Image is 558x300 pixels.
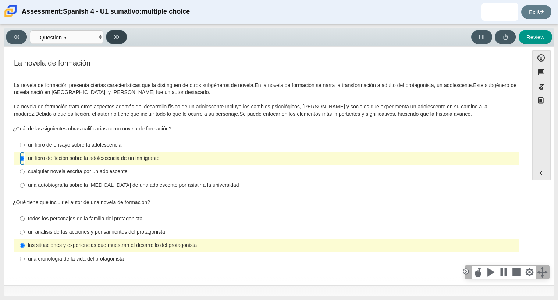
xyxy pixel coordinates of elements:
[529,9,538,15] thspan: Exit
[521,5,551,19] a: Exit
[14,103,225,110] thspan: La novela de formación trata otros aspectos además del desarrollo físico de un adolescente.
[494,6,506,18] img: yandel.barbosa.hSsKrJ
[63,7,142,16] thspan: Spanish 4 - U1 sumativo:
[28,155,516,162] div: un libro de ficción sobre la adolescencia de un inmigrante
[466,266,472,279] div: Click to collapse the toolbar.
[3,14,18,20] a: Carmen School of Science & Technology
[13,199,519,206] div: ¿Qué tiene que incluir el autor de una novela de formación?
[14,59,518,67] h3: La novela de formación
[35,111,239,117] thspan: Debido a que es ficción, el autor no tiene que incluir todo lo que le ocurre a su personaje.
[13,125,519,133] div: ¿Cuál de las siguientes obras calificarías como novela de formación?
[28,242,516,249] div: las situaciones y experiencias que muestran el desarrollo del protagonista
[532,65,551,79] button: Flag item
[533,166,550,180] button: Expand menu. Displays the button labels.
[532,80,551,94] button: Toggle response masking
[532,50,551,65] button: Open Accessibility Menu
[14,82,255,88] thspan: La novela de formación presenta ciertas características que la distinguen de otros subgéneros de ...
[142,7,190,16] thspan: multiple choice
[28,142,516,149] div: un libro de ensayo sobre la adolescencia
[14,103,487,117] thspan: Incluye los cambios psicológicos, [PERSON_NAME] y sociales que experimenta un adolescente en su c...
[28,182,516,189] div: una autobiografía sobre la [MEDICAL_DATA] de una adolescente por asistir a la universidad
[536,266,549,279] div: Click and hold and drag to move the toolbar.
[532,94,551,109] button: Notepad
[510,266,523,279] div: Stops speech playback
[523,266,536,279] div: Change Settings
[28,229,516,236] div: un análisis de las acciones y pensamientos del protagonista
[497,266,510,279] div: Pause Speech
[22,7,63,16] thspan: Assessment:
[495,30,516,44] button: Raise Your Hand
[461,267,470,276] div: Click to collapse the toolbar.
[7,50,525,282] div: Assessment items
[28,215,516,223] div: todos los personajes de la familia del protagonista
[3,3,18,19] img: Carmen School of Science & Technology
[239,111,472,117] thspan: Se puede enfocar en los elementos más importantes y significativos, haciendo que la historia avance.
[519,30,552,44] button: Review
[472,266,484,279] div: Select this button, then click anywhere in the text to start reading aloud
[484,266,497,279] div: Speak the current selection
[14,82,516,96] thspan: Este subgénero de novela nació en [GEOGRAPHIC_DATA], y [PERSON_NAME] fue un autor destacado.
[255,82,473,88] thspan: En la novela de formación se narra la transformación a adulto del protagonista, un adolescente.
[28,168,516,175] div: cualquier novela escrita por un adolescente
[28,255,516,263] div: una cronología de la vida del protagonista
